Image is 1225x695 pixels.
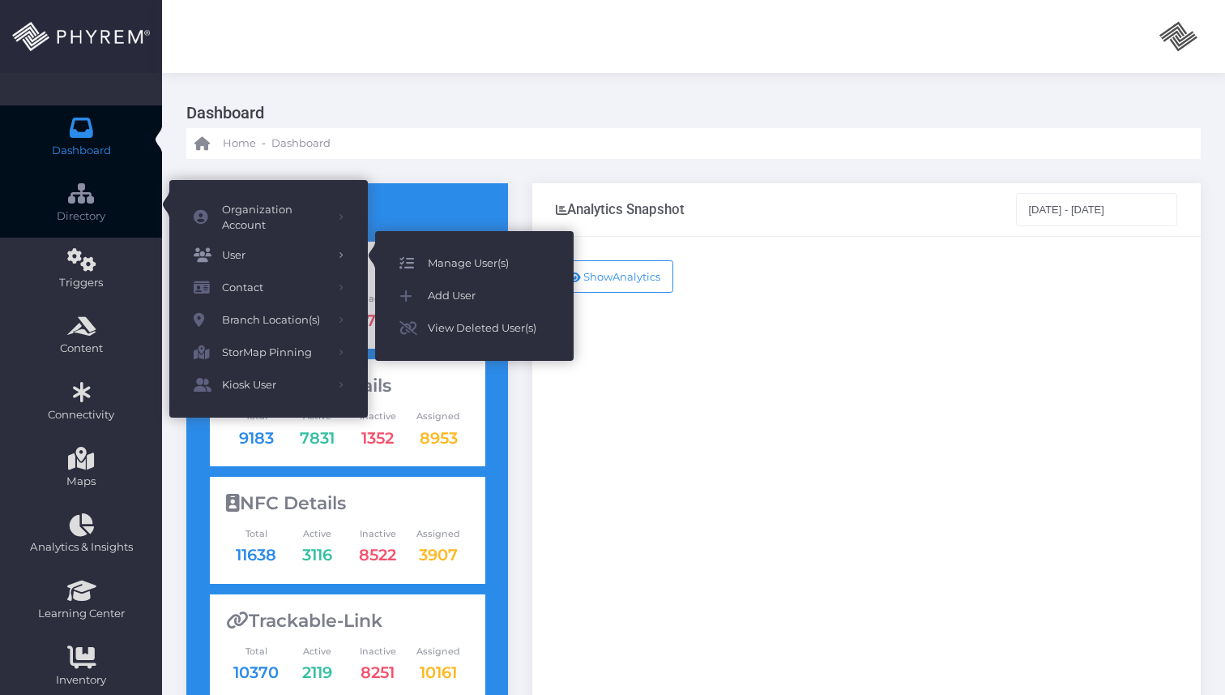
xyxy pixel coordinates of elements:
span: Inactive [348,645,408,659]
span: View Deleted User(s) [428,318,549,339]
span: Branch Location(s) [222,310,327,331]
span: Contact [222,277,327,298]
span: Kiosk User [222,375,327,396]
a: 9183 [239,428,274,448]
span: Content [11,341,152,357]
a: User [169,239,368,272]
span: Add User [428,285,549,307]
a: 1352 [361,428,394,448]
a: 8522 [359,545,396,564]
span: Inactive [348,410,408,423]
a: 7831 [300,428,335,448]
a: Home [194,128,256,159]
span: Analytics & Insights [11,539,152,556]
a: Contact [169,272,368,304]
a: Kiosk User [169,369,368,401]
a: View Deleted User(s) [375,312,574,345]
li: - [259,135,268,152]
span: Active [287,527,348,541]
h3: Dashboard [186,97,1189,128]
span: Triggers [11,275,152,291]
div: Analytics Snapshot [556,201,685,217]
span: Inactive [348,527,408,541]
button: ShowAnalytics [556,260,673,293]
a: 8251 [361,663,395,682]
a: 2119 [302,663,332,682]
span: Manage User(s) [428,253,549,274]
a: 8953 [420,428,458,448]
span: Home [223,135,256,152]
a: 11638 [236,545,276,564]
a: 10370 [233,663,279,682]
span: StorMap Pinning [222,342,327,363]
a: Organization Account [169,196,368,239]
a: Manage User(s) [375,247,574,280]
span: Connectivity [11,407,152,423]
a: 10161 [420,663,457,682]
input: Select Date Range [1016,193,1178,225]
a: 3116 [302,545,332,564]
a: Branch Location(s) [169,304,368,337]
span: Dashboard [52,143,111,159]
div: Trackable-Link [226,611,469,632]
a: Add User [375,280,574,312]
span: Total [226,645,287,659]
span: Maps [66,474,96,490]
span: Show [583,270,612,283]
span: Assigned [408,527,469,541]
a: StorMap Pinning [169,337,368,369]
span: Learning Center [11,606,152,622]
span: Directory [11,208,152,225]
div: NFC Details [226,493,469,514]
span: Assigned [408,410,469,423]
a: Dashboard [271,128,331,159]
span: User [222,245,327,266]
a: 3907 [419,545,458,564]
span: Active [287,645,348,659]
span: Organization Account [222,202,327,234]
span: Inventory [11,672,152,689]
span: Dashboard [271,135,331,152]
span: Total [226,527,287,541]
span: Assigned [408,645,469,659]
